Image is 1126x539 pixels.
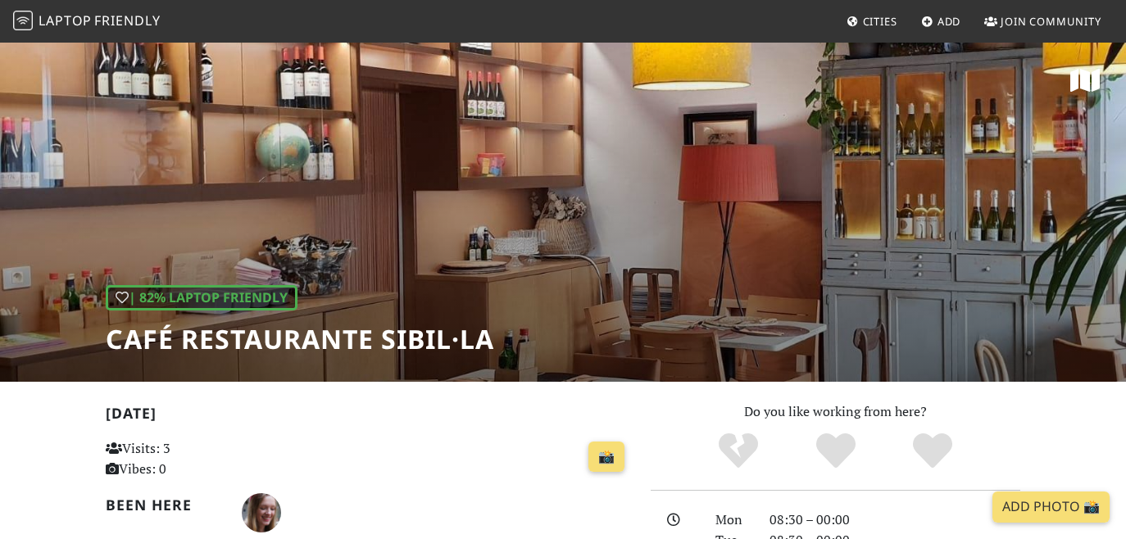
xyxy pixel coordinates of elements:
a: Cities [840,7,904,36]
p: Do you like working from here? [651,401,1020,423]
img: 3107-shanna.jpg [242,493,281,532]
div: Yes [787,431,884,472]
div: | 82% Laptop Friendly [106,285,297,311]
span: Friendly [94,11,160,29]
a: LaptopFriendly LaptopFriendly [13,7,161,36]
img: LaptopFriendly [13,11,33,30]
h1: Café Restaurante Sibil·la [106,324,494,355]
p: Visits: 3 Vibes: 0 [106,438,268,480]
h2: Been here [106,496,222,514]
a: Add [915,7,968,36]
span: Cities [863,14,897,29]
div: Mon [706,510,760,531]
div: Definitely! [884,431,982,472]
span: Laptop [39,11,92,29]
div: No [689,431,787,472]
span: Add [938,14,961,29]
span: Join Community [1001,14,1101,29]
a: Join Community [978,7,1108,36]
h2: [DATE] [106,405,631,428]
a: Add Photo 📸 [992,491,1110,523]
span: Shanna Linnenbank [242,502,281,520]
a: 📸 [588,442,624,473]
div: 08:30 – 00:00 [760,510,1030,531]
